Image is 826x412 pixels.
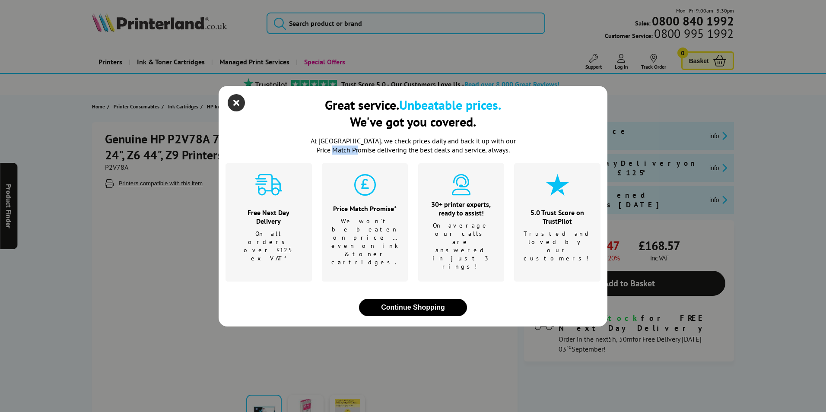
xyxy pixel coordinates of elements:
button: close modal [230,96,243,109]
div: Great service. We've got you covered. [325,96,501,130]
p: On all orders over £125 ex VAT* [236,230,301,263]
div: 5.0 Trust Score on TrustPilot [524,208,591,225]
p: On average our calls are answered in just 3 rings! [429,222,494,271]
div: 30+ printer experts, ready to assist! [429,200,494,217]
div: Free Next Day Delivery [236,208,301,225]
p: We won't be beaten on price …even on ink & toner cartridges. [331,217,399,266]
b: Unbeatable prices. [399,96,501,113]
p: Trusted and loved by our customers! [524,230,591,263]
div: Price Match Promise* [331,204,399,213]
button: close modal [359,299,467,316]
p: At [GEOGRAPHIC_DATA], we check prices daily and back it up with our Price Match Promise deliverin... [305,136,521,155]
